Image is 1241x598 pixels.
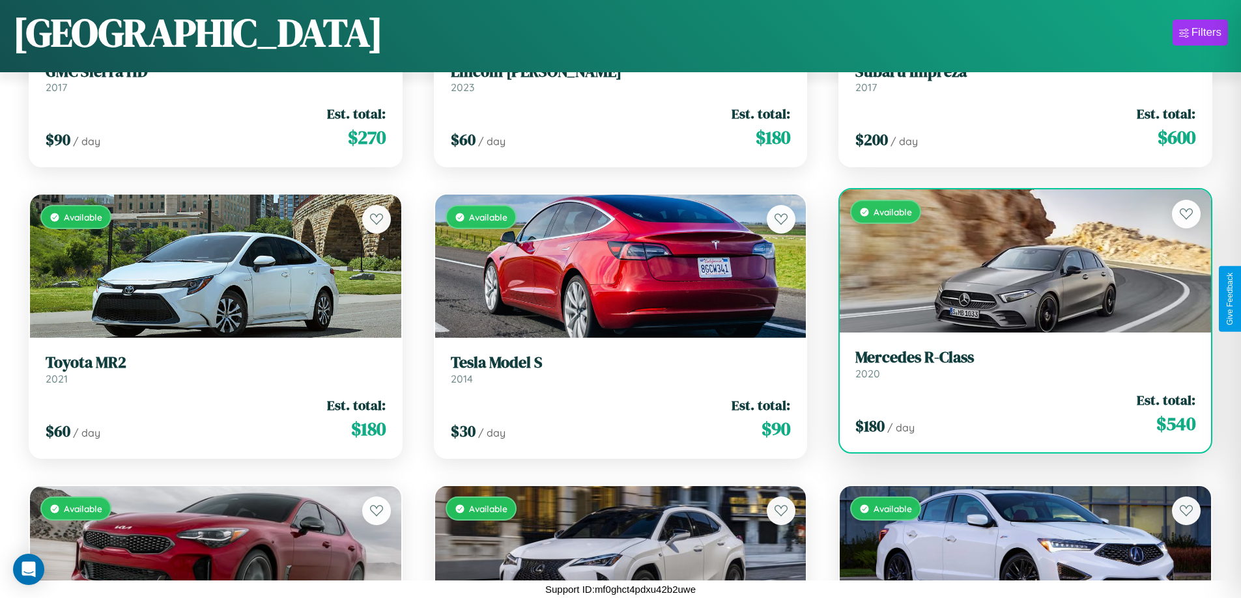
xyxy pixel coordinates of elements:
[64,211,102,223] span: Available
[855,62,1195,94] a: Subaru Impreza2017
[327,104,386,123] span: Est. total:
[451,62,791,94] a: Lincoln [PERSON_NAME]2023
[1156,411,1195,437] span: $ 540
[1137,390,1195,409] span: Est. total:
[451,129,476,150] span: $ 60
[13,6,383,59] h1: [GEOGRAPHIC_DATA]
[1173,20,1228,46] button: Filters
[855,415,885,437] span: $ 180
[1137,104,1195,123] span: Est. total:
[469,211,507,223] span: Available
[451,81,474,94] span: 2023
[545,580,696,598] p: Support ID: mf0ghct4pdxu42b2uwe
[855,348,1195,380] a: Mercedes R-Class2020
[732,396,790,415] span: Est. total:
[46,353,386,385] a: Toyota MR22021
[451,353,791,385] a: Tesla Model S2014
[855,348,1195,367] h3: Mercedes R-Class
[887,421,915,434] span: / day
[855,129,888,150] span: $ 200
[874,206,912,217] span: Available
[478,135,506,148] span: / day
[46,372,68,385] span: 2021
[451,353,791,372] h3: Tesla Model S
[327,396,386,415] span: Est. total:
[348,124,386,150] span: $ 270
[451,62,791,81] h3: Lincoln [PERSON_NAME]
[73,426,100,439] span: / day
[874,503,912,514] span: Available
[46,353,386,372] h3: Toyota MR2
[46,420,70,442] span: $ 60
[1158,124,1195,150] span: $ 600
[1225,273,1234,325] div: Give Feedback
[73,135,100,148] span: / day
[855,81,877,94] span: 2017
[451,420,476,442] span: $ 30
[756,124,790,150] span: $ 180
[1191,26,1221,39] div: Filters
[46,62,386,94] a: GMC Sierra HD2017
[891,135,918,148] span: / day
[469,503,507,514] span: Available
[855,367,880,380] span: 2020
[451,372,473,385] span: 2014
[46,129,70,150] span: $ 90
[478,426,506,439] span: / day
[64,503,102,514] span: Available
[46,81,67,94] span: 2017
[13,554,44,585] div: Open Intercom Messenger
[732,104,790,123] span: Est. total:
[762,416,790,442] span: $ 90
[351,416,386,442] span: $ 180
